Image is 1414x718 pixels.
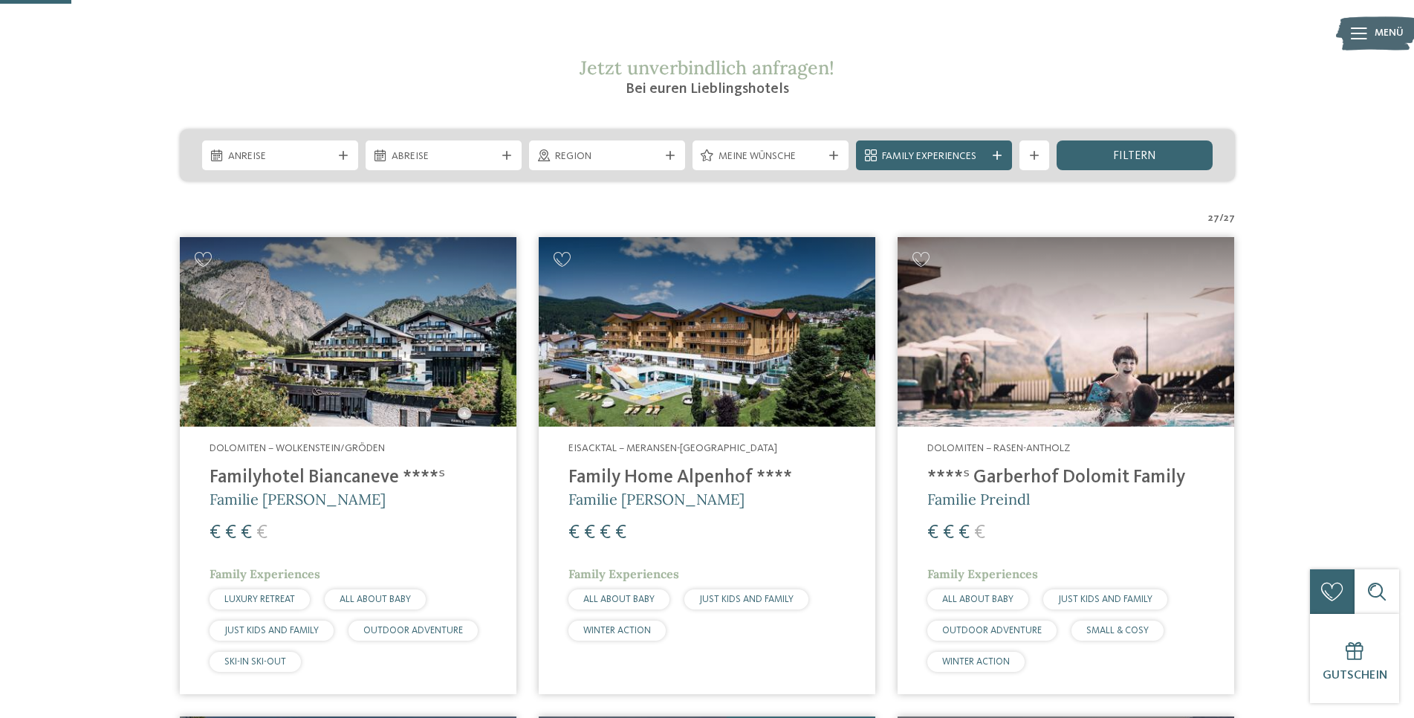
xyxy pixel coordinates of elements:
span: JUST KIDS AND FAMILY [224,626,319,635]
span: Bei euren Lieblingshotels [626,82,789,97]
h4: Family Home Alpenhof **** [568,467,846,489]
span: € [256,523,267,543]
span: Meine Wünsche [719,149,823,164]
span: 27 [1224,211,1235,226]
span: Familie Preindl [927,490,1030,508]
span: filtern [1113,150,1156,162]
span: € [927,523,938,543]
span: JUST KIDS AND FAMILY [1058,595,1152,604]
a: Familienhotels gesucht? Hier findet ihr die besten! Dolomiten – Wolkenstein/Gröden Familyhotel Bi... [180,237,516,694]
img: Familienhotels gesucht? Hier findet ihr die besten! [180,237,516,427]
span: € [584,523,595,543]
span: Region [555,149,659,164]
span: Familie [PERSON_NAME] [568,490,745,508]
span: Family Experiences [210,566,320,581]
h4: Familyhotel Biancaneve ****ˢ [210,467,487,489]
span: Eisacktal – Meransen-[GEOGRAPHIC_DATA] [568,443,777,453]
span: Abreise [392,149,496,164]
span: OUTDOOR ADVENTURE [363,626,463,635]
span: ALL ABOUT BABY [340,595,411,604]
img: Familienhotels gesucht? Hier findet ihr die besten! [898,237,1234,427]
span: WINTER ACTION [942,657,1010,667]
img: Family Home Alpenhof **** [539,237,875,427]
span: € [615,523,626,543]
a: Gutschein [1310,614,1399,703]
span: LUXURY RETREAT [224,595,295,604]
span: Family Experiences [927,566,1038,581]
span: € [568,523,580,543]
span: JUST KIDS AND FAMILY [699,595,794,604]
span: SMALL & COSY [1086,626,1149,635]
span: € [600,523,611,543]
a: Familienhotels gesucht? Hier findet ihr die besten! Dolomiten – Rasen-Antholz ****ˢ Garberhof Dol... [898,237,1234,694]
span: Family Experiences [568,566,679,581]
span: OUTDOOR ADVENTURE [942,626,1042,635]
span: SKI-IN SKI-OUT [224,657,286,667]
span: / [1219,211,1224,226]
span: € [225,523,236,543]
span: ALL ABOUT BABY [942,595,1014,604]
a: Familienhotels gesucht? Hier findet ihr die besten! Eisacktal – Meransen-[GEOGRAPHIC_DATA] Family... [539,237,875,694]
span: Jetzt unverbindlich anfragen! [580,56,834,80]
span: Gutschein [1323,670,1387,682]
span: Dolomiten – Rasen-Antholz [927,443,1070,453]
h4: ****ˢ Garberhof Dolomit Family [927,467,1204,489]
span: Dolomiten – Wolkenstein/Gröden [210,443,385,453]
span: Familie [PERSON_NAME] [210,490,386,508]
span: € [210,523,221,543]
span: Anreise [228,149,332,164]
span: 27 [1208,211,1219,226]
span: Family Experiences [882,149,986,164]
span: € [959,523,970,543]
span: WINTER ACTION [583,626,651,635]
span: € [241,523,252,543]
span: ALL ABOUT BABY [583,595,655,604]
span: € [943,523,954,543]
span: € [974,523,985,543]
